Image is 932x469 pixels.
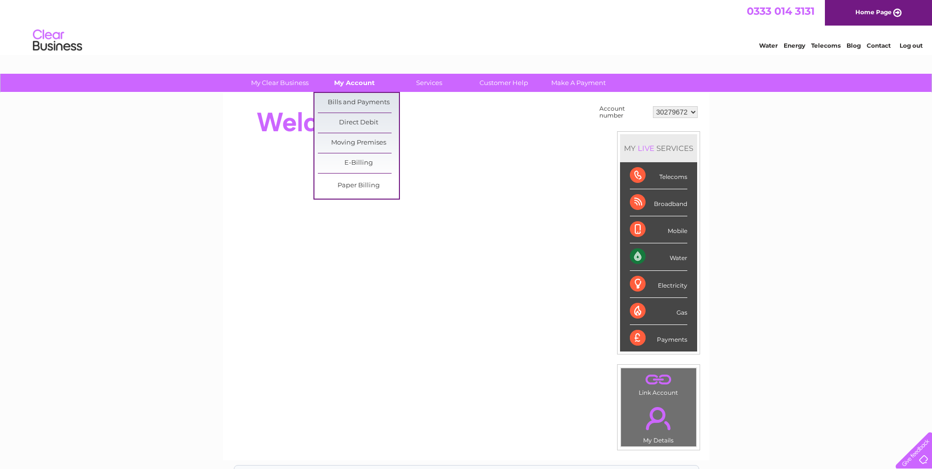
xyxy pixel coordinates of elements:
[867,42,891,49] a: Contact
[538,74,619,92] a: Make A Payment
[463,74,544,92] a: Customer Help
[630,325,687,352] div: Payments
[234,5,699,48] div: Clear Business is a trading name of Verastar Limited (registered in [GEOGRAPHIC_DATA] No. 3667643...
[32,26,83,56] img: logo.png
[623,401,694,436] a: .
[597,103,650,121] td: Account number
[318,93,399,113] a: Bills and Payments
[636,144,656,153] div: LIVE
[630,189,687,216] div: Broadband
[623,371,694,388] a: .
[630,271,687,298] div: Electricity
[239,74,320,92] a: My Clear Business
[314,74,395,92] a: My Account
[784,42,805,49] a: Energy
[630,162,687,189] div: Telecoms
[847,42,861,49] a: Blog
[318,133,399,153] a: Moving Premises
[759,42,778,49] a: Water
[747,5,815,17] a: 0333 014 3131
[620,134,697,162] div: MY SERVICES
[630,216,687,243] div: Mobile
[630,243,687,270] div: Water
[621,399,697,447] td: My Details
[900,42,923,49] a: Log out
[389,74,470,92] a: Services
[318,113,399,133] a: Direct Debit
[811,42,841,49] a: Telecoms
[318,153,399,173] a: E-Billing
[318,176,399,196] a: Paper Billing
[630,298,687,325] div: Gas
[621,368,697,399] td: Link Account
